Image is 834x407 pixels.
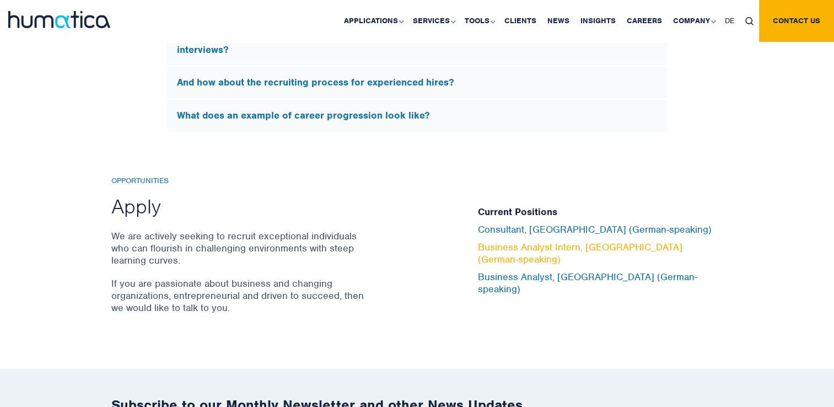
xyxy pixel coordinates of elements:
[177,32,658,56] h5: How is the recruiting process structured for Analysts and Interns? And how can I best prepare for...
[111,176,368,186] h6: Opportunities
[111,277,368,314] p: If you are passionate about business and changing organizations, entrepreneurial and driven to su...
[478,223,712,235] a: Consultant, [GEOGRAPHIC_DATA] (German-speaking)
[111,230,368,266] p: We are actively seeking to recruit exceptional individuals who can flourish in challenging enviro...
[478,241,682,265] a: Business Analyst Intern, [GEOGRAPHIC_DATA] (German-speaking)
[177,77,658,89] h5: And how about the recruiting process for experienced hires?
[745,17,754,25] img: search_icon
[177,110,658,122] h5: What does an example of career progression look like?
[8,11,110,28] img: logo
[725,16,734,25] span: DE
[478,271,697,295] a: Business Analyst, [GEOGRAPHIC_DATA] (German-speaking)
[111,194,368,219] h2: Apply
[478,206,723,218] h5: Current Positions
